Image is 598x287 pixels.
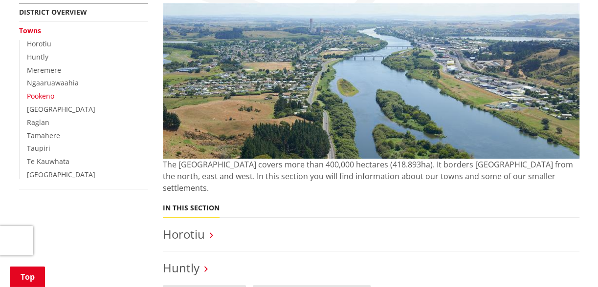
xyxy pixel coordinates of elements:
[27,104,95,114] a: [GEOGRAPHIC_DATA]
[163,159,579,194] p: The [GEOGRAPHIC_DATA] covers more than 400,000 hectares (418.893ha). It borders [GEOGRAPHIC_DATA]...
[19,7,87,17] a: District overview
[553,246,588,281] iframe: Messenger Launcher
[27,65,61,75] a: Meremere
[27,157,69,166] a: Te Kauwhata
[27,78,79,87] a: Ngaaruawaahia
[27,170,95,179] a: [GEOGRAPHIC_DATA]
[27,52,48,61] a: Huntly
[27,118,49,127] a: Raglan
[163,226,205,242] a: Horotiu
[27,131,60,140] a: Tamahere
[27,39,51,48] a: Horotiu
[27,143,50,153] a: Taupiri
[163,3,579,159] img: Huntly-aerial-photograph
[19,26,41,35] a: Towns
[10,266,45,287] a: Top
[163,260,199,276] a: Huntly
[163,204,220,212] h5: In this section
[27,91,54,101] a: Pookeno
